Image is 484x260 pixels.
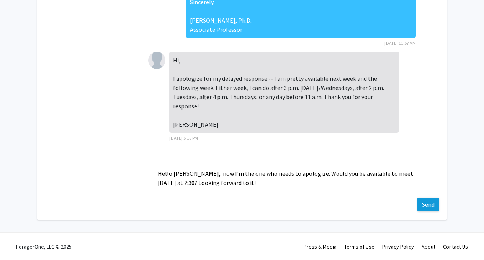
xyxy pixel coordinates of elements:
div: ForagerOne, LLC © 2025 [16,233,72,260]
a: Privacy Policy [382,243,414,250]
img: Avery Copeland [148,52,165,69]
a: Terms of Use [344,243,374,250]
a: Contact Us [443,243,468,250]
a: Press & Media [304,243,337,250]
span: [DATE] 11:57 AM [384,40,416,46]
a: About [422,243,435,250]
iframe: Chat [6,226,33,254]
div: Hi, I apologize for my delayed response -- I am pretty available next week and the following week... [169,52,399,133]
span: [DATE] 5:16 PM [169,135,198,141]
button: Send [417,198,439,211]
textarea: Message [150,161,439,195]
